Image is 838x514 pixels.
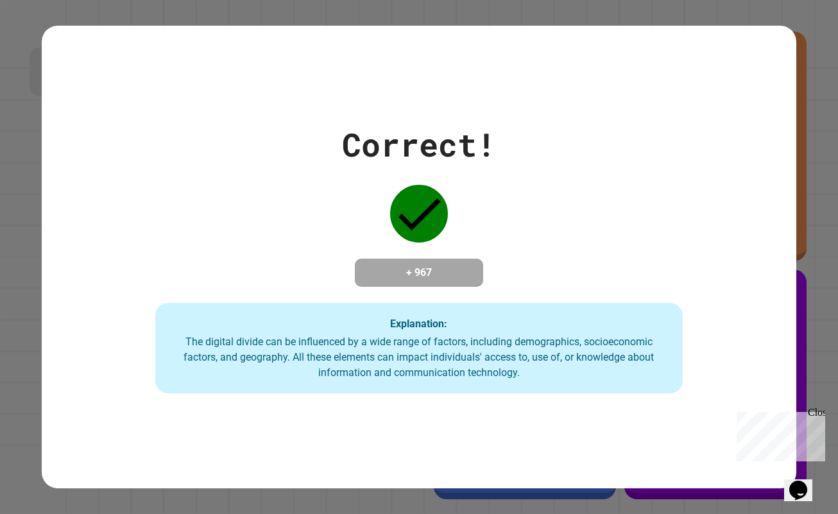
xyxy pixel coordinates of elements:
strong: Explanation: [390,317,447,329]
div: Chat with us now!Close [5,5,89,81]
div: The digital divide can be influenced by a wide range of factors, including demographics, socioeco... [168,334,671,381]
iframe: chat widget [784,463,825,501]
iframe: chat widget [731,407,825,461]
h4: + 967 [368,265,470,280]
div: Correct! [342,121,496,169]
